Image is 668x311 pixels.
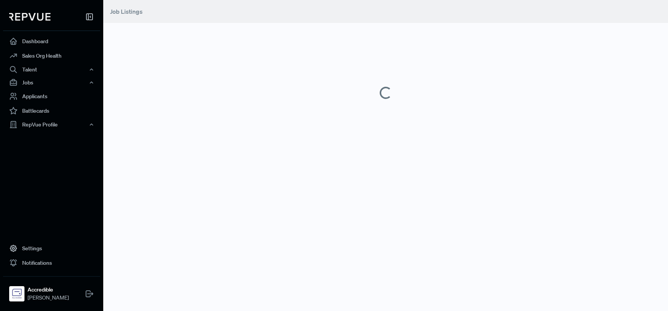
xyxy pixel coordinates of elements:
strong: Accredible [28,286,69,294]
button: Jobs [3,76,100,89]
a: Sales Org Health [3,49,100,63]
a: Applicants [3,89,100,104]
button: RepVue Profile [3,118,100,131]
a: Battlecards [3,104,100,118]
a: Job Listings [110,7,143,16]
img: Accredible [11,288,23,300]
button: Talent [3,63,100,76]
a: Dashboard [3,34,100,49]
a: Settings [3,241,100,256]
a: Notifications [3,256,100,270]
img: RepVue [9,13,50,21]
span: [PERSON_NAME] [28,294,69,302]
a: AccredibleAccredible[PERSON_NAME] [3,276,100,305]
